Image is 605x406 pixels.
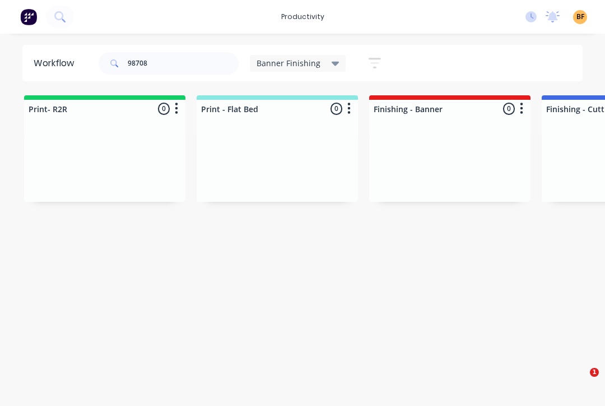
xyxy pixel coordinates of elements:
span: BF [576,12,584,22]
div: Workflow [34,57,80,70]
span: Banner Finishing [257,57,320,69]
iframe: Intercom live chat [567,368,594,395]
span: 1 [590,368,599,377]
div: productivity [276,8,330,25]
img: Factory [20,8,37,25]
input: Search for orders... [128,52,239,75]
